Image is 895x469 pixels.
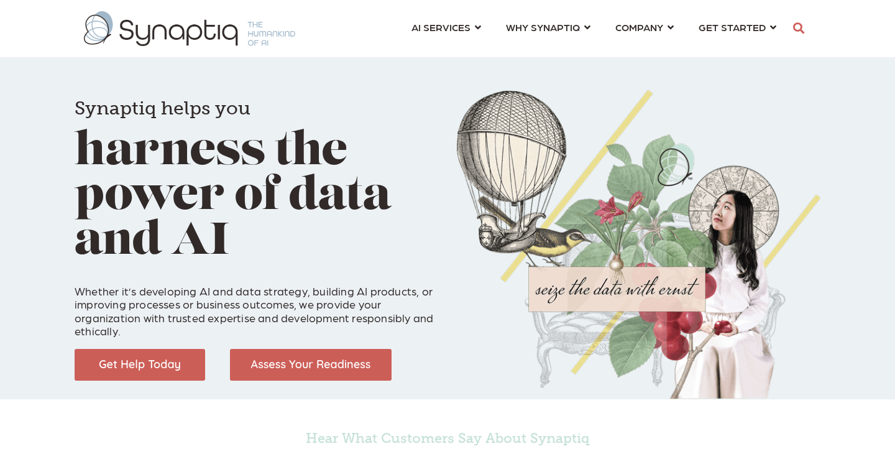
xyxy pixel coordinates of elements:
[75,97,250,119] span: Synaptiq helps you
[230,349,392,381] img: Assess Your Readiness
[411,21,470,33] span: AI SERVICES
[75,349,205,381] img: Get Help Today
[699,16,776,39] a: GET STARTED
[75,81,438,265] h1: harness the power of data and AI
[699,21,766,33] span: GET STARTED
[506,21,580,33] span: WHY SYNAPTIQ
[84,11,295,46] img: synaptiq logo-1
[615,21,663,33] span: COMPANY
[75,271,438,338] p: Whether it’s developing AI and data strategy, building AI products, or improving processes or bus...
[615,16,674,39] a: COMPANY
[506,16,590,39] a: WHY SYNAPTIQ
[457,90,820,399] img: Collage of girl, balloon, bird, and butterfly, with seize the data with ernst text
[411,16,481,39] a: AI SERVICES
[399,6,789,51] nav: menu
[112,430,783,447] h5: Hear What Customers Say About Synaptiq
